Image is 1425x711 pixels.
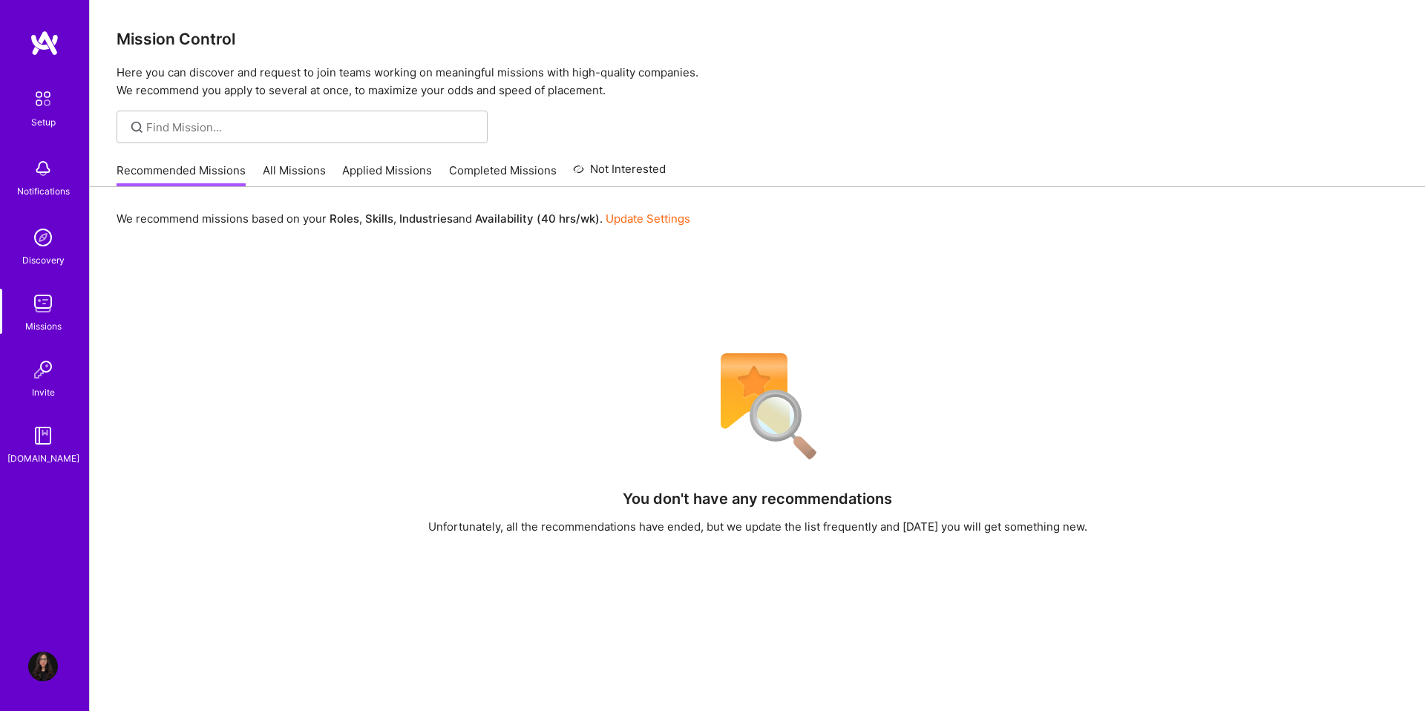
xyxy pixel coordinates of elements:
div: Missions [25,318,62,334]
b: Roles [330,212,359,226]
a: Completed Missions [449,163,557,187]
h3: Mission Control [117,30,1398,48]
input: Find Mission... [146,119,476,135]
img: teamwork [28,289,58,318]
img: No Results [695,344,821,470]
a: Applied Missions [342,163,432,187]
div: [DOMAIN_NAME] [7,450,79,466]
img: Invite [28,355,58,384]
p: We recommend missions based on your , , and . [117,211,690,226]
a: Recommended Missions [117,163,246,187]
p: Here you can discover and request to join teams working on meaningful missions with high-quality ... [117,64,1398,99]
img: discovery [28,223,58,252]
h4: You don't have any recommendations [623,490,892,508]
div: Unfortunately, all the recommendations have ended, but we update the list frequently and [DATE] y... [428,519,1087,534]
b: Industries [399,212,453,226]
img: logo [30,30,59,56]
a: Not Interested [573,160,666,187]
img: bell [28,154,58,183]
img: User Avatar [28,652,58,681]
b: Skills [365,212,393,226]
div: Invite [32,384,55,400]
a: Update Settings [606,212,690,226]
a: All Missions [263,163,326,187]
div: Setup [31,114,56,130]
i: icon SearchGrey [128,119,145,136]
img: guide book [28,421,58,450]
img: setup [27,83,59,114]
div: Discovery [22,252,65,268]
b: Availability (40 hrs/wk) [475,212,600,226]
div: Notifications [17,183,70,199]
a: User Avatar [24,652,62,681]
